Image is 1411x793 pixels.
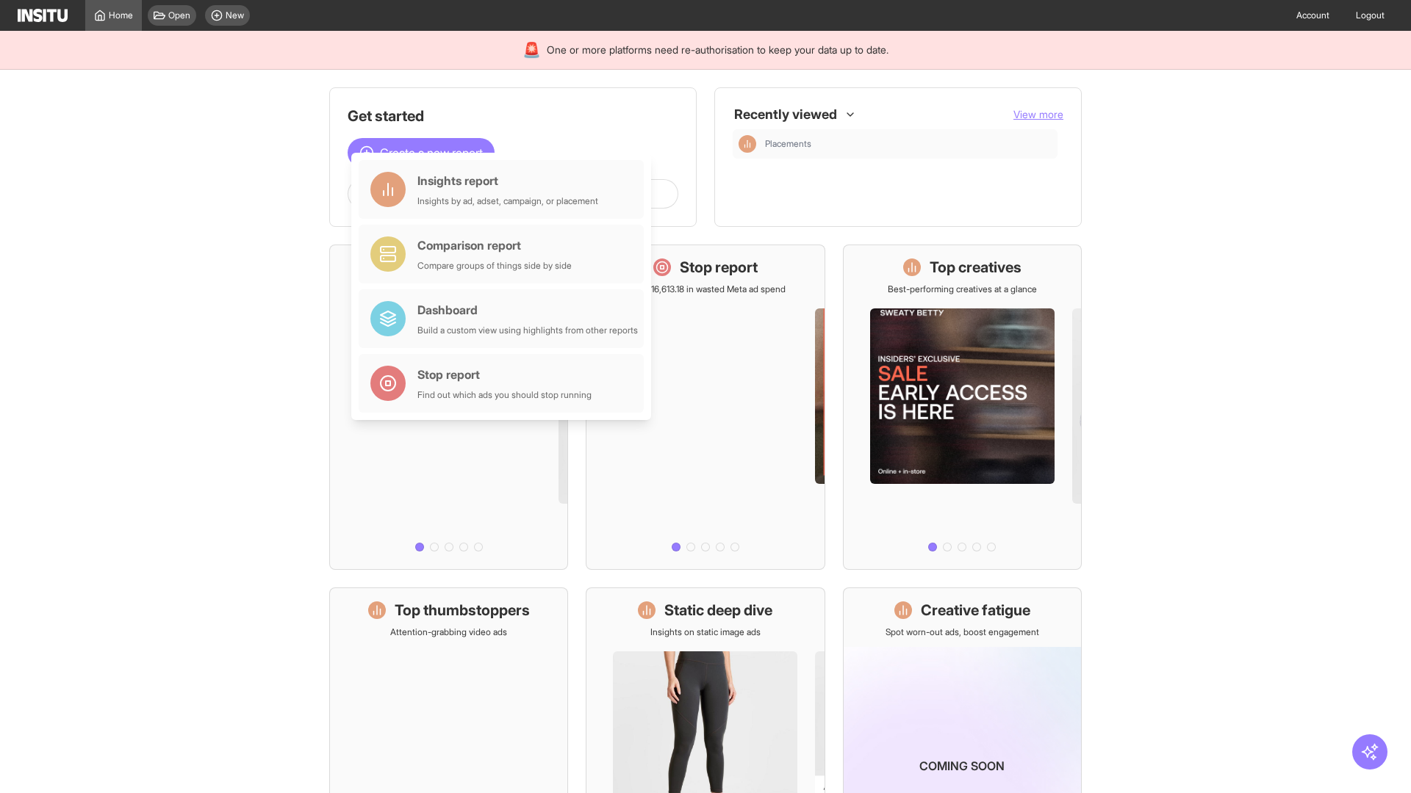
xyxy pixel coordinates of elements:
[625,283,786,295] p: Save £16,613.18 in wasted Meta ad spend
[18,9,68,22] img: Logo
[739,135,756,153] div: Insights
[417,389,592,401] div: Find out which ads you should stop running
[417,195,598,207] div: Insights by ad, adset, campaign, or placement
[390,626,507,638] p: Attention-grabbing video ads
[650,626,761,638] p: Insights on static image ads
[417,325,638,336] div: Build a custom view using highlights from other reports
[417,236,572,254] div: Comparison report
[765,138,811,150] span: Placements
[380,144,483,162] span: Create a new report
[523,40,541,60] div: 🚨
[765,138,1052,150] span: Placements
[395,600,530,620] h1: Top thumbstoppers
[417,172,598,189] div: Insights report
[417,366,592,383] div: Stop report
[348,106,678,126] h1: Get started
[348,138,495,167] button: Create a new report
[417,301,638,319] div: Dashboard
[1013,107,1063,122] button: View more
[930,257,1022,278] h1: Top creatives
[664,600,772,620] h1: Static deep dive
[888,283,1037,295] p: Best-performing creatives at a glance
[547,43,888,57] span: One or more platforms need re-authorisation to keep your data up to date.
[109,10,133,21] span: Home
[168,10,190,21] span: Open
[417,260,572,272] div: Compare groups of things side by side
[680,257,758,278] h1: Stop report
[1013,108,1063,120] span: View more
[843,245,1082,570] a: Top creativesBest-performing creatives at a glance
[226,10,244,21] span: New
[329,245,568,570] a: What's live nowSee all active ads instantly
[586,245,825,570] a: Stop reportSave £16,613.18 in wasted Meta ad spend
